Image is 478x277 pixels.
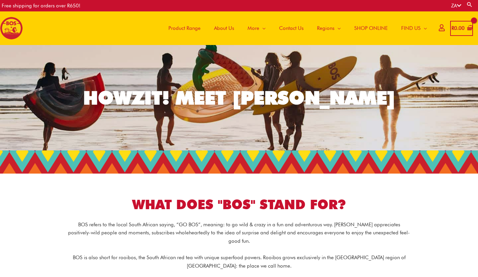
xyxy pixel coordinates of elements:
a: ZA [451,3,461,9]
a: About Us [207,11,241,45]
span: More [248,18,259,38]
div: HOWZIT! MEET [PERSON_NAME] [83,89,395,107]
span: FIND US [401,18,421,38]
p: BOS refers to the local South African saying, “GO BOS”, meaning: to go wild & crazy in a fun and ... [68,221,410,245]
bdi: 0.00 [452,25,465,31]
a: SHOP ONLINE [348,11,394,45]
h1: WHAT DOES "BOS" STAND FOR? [51,195,427,214]
span: Product Range [168,18,201,38]
a: More [241,11,272,45]
nav: Site Navigation [157,11,434,45]
span: About Us [214,18,234,38]
a: View Shopping Cart, empty [450,21,473,36]
span: SHOP ONLINE [354,18,388,38]
a: Regions [310,11,348,45]
span: Regions [317,18,334,38]
span: R [452,25,454,31]
a: Search button [466,1,473,8]
p: BOS is also short for rooibos, the South African red tea with unique superfood powers. Rooibos gr... [68,253,410,270]
span: Contact Us [279,18,304,38]
a: Contact Us [272,11,310,45]
a: Product Range [162,11,207,45]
